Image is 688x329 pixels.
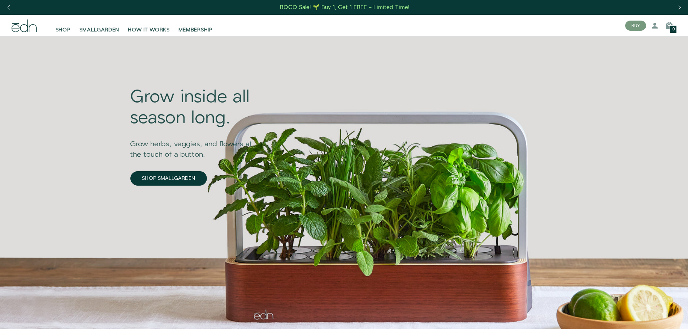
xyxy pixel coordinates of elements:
[75,18,124,34] a: SMALLGARDEN
[130,129,263,160] div: Grow herbs, veggies, and flowers at the touch of a button.
[625,21,646,31] button: BUY
[124,18,174,34] a: HOW IT WORKS
[279,2,410,13] a: BOGO Sale! 🌱 Buy 1, Get 1 FREE – Limited Time!
[56,26,71,34] span: SHOP
[130,87,263,129] div: Grow inside all season long.
[51,18,75,34] a: SHOP
[79,26,120,34] span: SMALLGARDEN
[672,27,675,31] span: 0
[632,307,681,325] iframe: Opens a widget where you can find more information
[128,26,169,34] span: HOW IT WORKS
[130,171,207,186] a: SHOP SMALLGARDEN
[178,26,213,34] span: MEMBERSHIP
[174,18,217,34] a: MEMBERSHIP
[280,4,410,11] div: BOGO Sale! 🌱 Buy 1, Get 1 FREE – Limited Time!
